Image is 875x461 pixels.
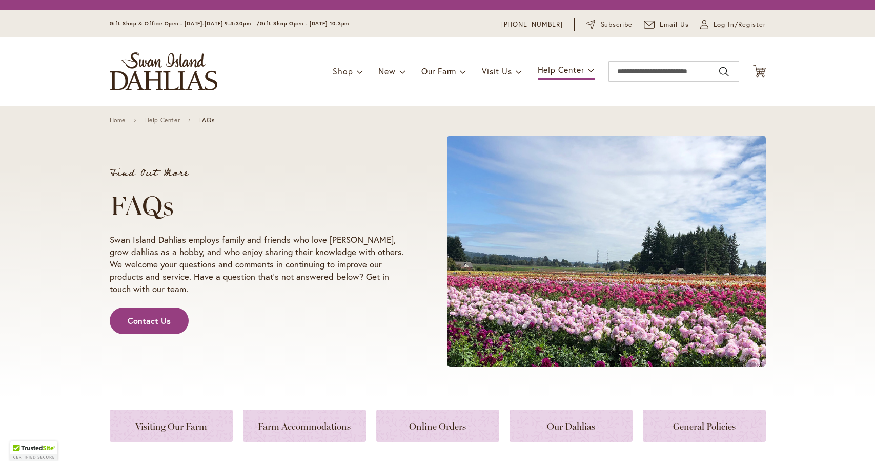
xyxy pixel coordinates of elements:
[110,168,408,178] p: Find Out More
[700,20,766,30] a: Log In/Register
[110,234,408,295] p: Swan Island Dahlias employs family and friends who love [PERSON_NAME], grow dahlias as a hobby, a...
[110,52,217,90] a: store logo
[586,20,633,30] a: Subscribe
[644,20,689,30] a: Email Us
[110,190,408,221] h1: FAQs
[145,117,180,124] a: Help Center
[421,66,456,76] span: Our Farm
[10,441,57,461] div: TrustedSite Certified
[199,117,214,124] span: FAQs
[660,20,689,30] span: Email Us
[714,20,766,30] span: Log In/Register
[110,20,260,27] span: Gift Shop & Office Open - [DATE]-[DATE] 9-4:30pm /
[482,66,512,76] span: Visit Us
[719,64,728,80] button: Search
[128,315,171,327] span: Contact Us
[538,64,584,75] span: Help Center
[333,66,353,76] span: Shop
[501,20,563,30] a: [PHONE_NUMBER]
[110,117,126,124] a: Home
[378,66,395,76] span: New
[110,308,189,334] a: Contact Us
[260,20,349,27] span: Gift Shop Open - [DATE] 10-3pm
[601,20,633,30] span: Subscribe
